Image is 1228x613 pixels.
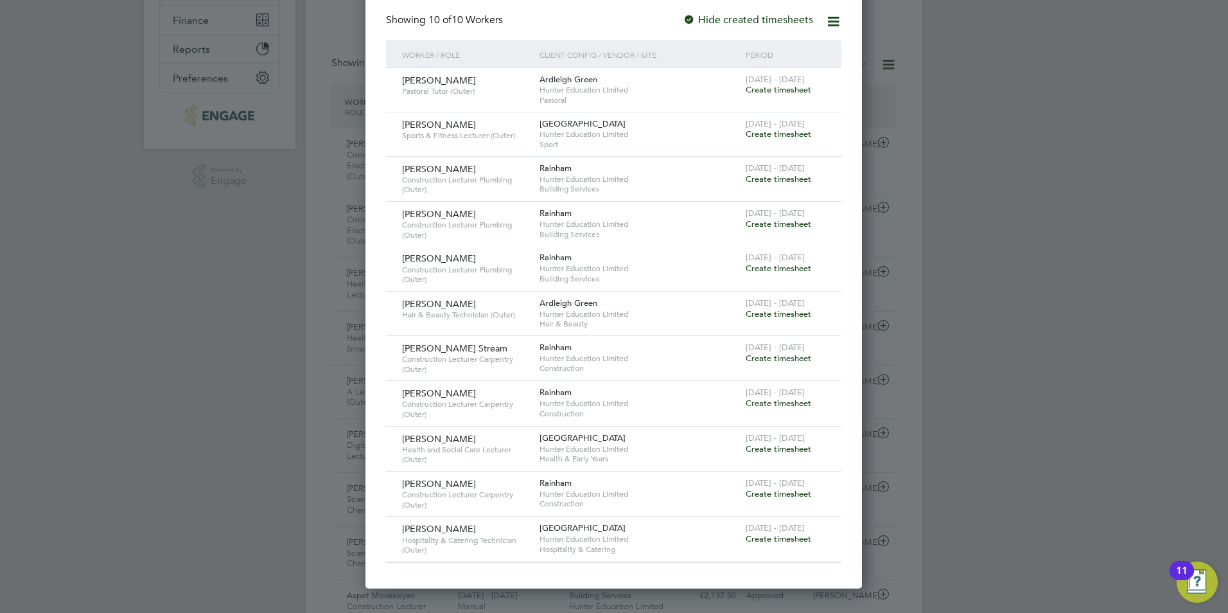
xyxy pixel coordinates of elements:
span: Hunter Education Limited [539,219,739,229]
span: Hunter Education Limited [539,398,739,409]
span: [PERSON_NAME] Stream [402,342,507,354]
span: Construction Lecturer Plumbing (Outer) [402,265,530,285]
span: Construction Lecturer Plumbing (Outer) [402,175,530,195]
span: [PERSON_NAME] [402,253,476,264]
span: [PERSON_NAME] [402,163,476,175]
span: Construction [539,409,739,419]
span: [GEOGRAPHIC_DATA] [539,118,626,129]
span: Ardleigh Green [539,74,597,85]
div: Period [742,40,829,69]
span: Ardleigh Green [539,298,597,308]
span: 10 Workers [428,13,503,26]
span: 10 of [428,13,452,26]
span: Create timesheet [746,84,811,95]
span: [PERSON_NAME] [402,433,476,445]
span: Create timesheet [746,398,811,409]
span: Hair & Beauty Technician (Outer) [402,310,530,320]
span: Hospitality & Catering [539,544,739,555]
label: Hide created timesheets [683,13,813,26]
span: Create timesheet [746,263,811,274]
span: [PERSON_NAME] [402,75,476,86]
span: Create timesheet [746,173,811,184]
span: Rainham [539,477,572,488]
span: [DATE] - [DATE] [746,74,805,85]
span: Rainham [539,208,572,218]
span: [DATE] - [DATE] [746,118,805,129]
span: Hair & Beauty [539,319,739,329]
span: [PERSON_NAME] [402,119,476,130]
span: Create timesheet [746,218,811,229]
span: [DATE] - [DATE] [746,432,805,443]
span: [DATE] - [DATE] [746,477,805,488]
span: [DATE] - [DATE] [746,252,805,263]
span: Create timesheet [746,308,811,319]
span: Create timesheet [746,488,811,499]
span: [GEOGRAPHIC_DATA] [539,432,626,443]
span: Construction Lecturer Carpentry (Outer) [402,399,530,419]
span: Rainham [539,163,572,173]
span: Construction [539,499,739,509]
span: [PERSON_NAME] [402,523,476,535]
span: [PERSON_NAME] [402,208,476,220]
span: [PERSON_NAME] [402,298,476,310]
span: Health and Social Care Lecturer (Outer) [402,445,530,465]
span: Sport [539,139,739,150]
span: [PERSON_NAME] [402,478,476,490]
div: Worker / Role [399,40,536,69]
span: Pastoral [539,95,739,105]
div: Client Config / Vendor / Site [536,40,742,69]
span: Hunter Education Limited [539,85,739,95]
span: Hunter Education Limited [539,489,739,499]
span: Hospitality & Catering Technician (Outer) [402,535,530,555]
span: [DATE] - [DATE] [746,163,805,173]
span: Hunter Education Limited [539,534,739,544]
button: Open Resource Center, 11 new notifications [1177,562,1218,603]
span: Hunter Education Limited [539,129,739,139]
span: [DATE] - [DATE] [746,387,805,398]
span: [PERSON_NAME] [402,387,476,399]
span: Rainham [539,387,572,398]
div: 11 [1176,571,1188,587]
span: [DATE] - [DATE] [746,208,805,218]
span: Building Services [539,274,739,284]
span: Rainham [539,342,572,353]
span: [DATE] - [DATE] [746,342,805,353]
span: [DATE] - [DATE] [746,298,805,308]
span: Create timesheet [746,443,811,454]
span: Create timesheet [746,533,811,544]
span: Building Services [539,229,739,240]
div: Showing [386,13,505,27]
span: Construction [539,363,739,373]
span: Hunter Education Limited [539,174,739,184]
span: Create timesheet [746,353,811,364]
span: Construction Lecturer Carpentry (Outer) [402,354,530,374]
span: Hunter Education Limited [539,309,739,319]
span: Hunter Education Limited [539,263,739,274]
span: Create timesheet [746,129,811,139]
span: Hunter Education Limited [539,353,739,364]
span: Rainham [539,252,572,263]
span: Construction Lecturer Plumbing (Outer) [402,220,530,240]
span: Pastoral Tutor (Outer) [402,86,530,96]
span: Sports & Fitness Lecturer (Outer) [402,130,530,141]
span: Hunter Education Limited [539,444,739,454]
span: [GEOGRAPHIC_DATA] [539,522,626,533]
span: Construction Lecturer Carpentry (Outer) [402,490,530,510]
span: [DATE] - [DATE] [746,522,805,533]
span: Health & Early Years [539,454,739,464]
span: Building Services [539,184,739,194]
